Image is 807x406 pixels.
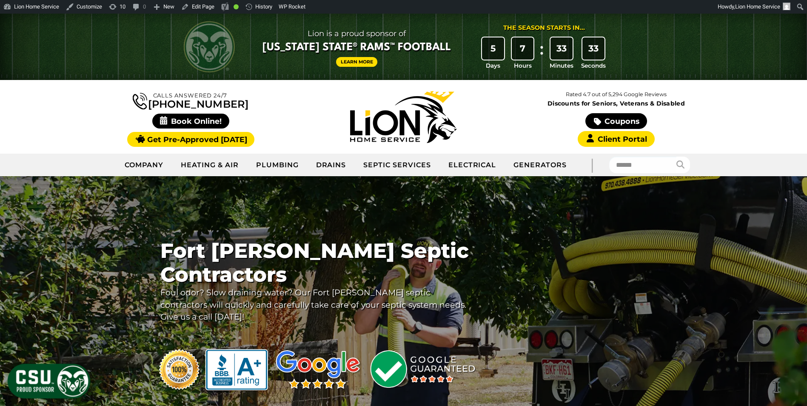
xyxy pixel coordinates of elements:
img: A+ rated on the Better Business Bureau [203,346,272,393]
span: [US_STATE] State® Rams™ Football [262,40,451,55]
a: Client Portal [578,131,654,147]
span: Lion is a proud sponsor of [262,27,451,40]
div: 5 [482,37,504,60]
span: Fort [PERSON_NAME] Septic Contractors [160,239,470,286]
div: 7 [512,37,534,60]
img: CSU Rams logo [184,21,235,72]
div: 33 [582,37,605,60]
p: Foul odor? Slow draining water? Our Fort [PERSON_NAME] septic contractors will quickly and carefu... [160,286,470,323]
img: Lion Home Service [350,91,456,143]
img: CSU Sponsor Badge [6,363,91,400]
span: Days [486,61,500,70]
div: The Season Starts in... [503,23,585,33]
span: Book Online! [152,114,229,129]
span: Lion Home Service [735,3,780,10]
a: Company [116,154,173,176]
p: Rated 4.7 out of 5,294 Google Reviews [510,90,722,99]
img: rated 5 stars on Google [271,346,365,393]
a: Get Pre-Approved [DATE] [127,132,254,147]
img: Google guaranteed logo [365,346,482,393]
div: Good [234,4,239,9]
span: Minutes [550,61,573,70]
a: Coupons [585,113,647,129]
img: satisfaction guaranteed logo [156,346,203,393]
span: Hours [514,61,532,70]
a: Septic Services [355,154,439,176]
a: Drains [308,154,355,176]
div: 33 [550,37,573,60]
a: [PHONE_NUMBER] [133,91,248,109]
a: Generators [505,154,575,176]
span: Discounts for Seniors, Veterans & Disabled [512,100,721,106]
div: : [537,37,546,70]
a: Plumbing [248,154,308,176]
a: Electrical [440,154,505,176]
div: | [575,154,609,176]
a: Heating & Air [172,154,247,176]
a: Learn More [336,57,378,67]
span: Seconds [581,61,606,70]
